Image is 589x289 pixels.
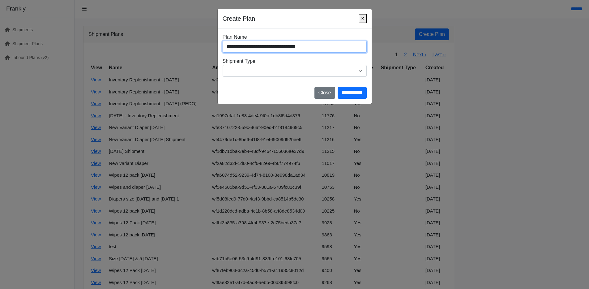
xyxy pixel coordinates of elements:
button: Close [359,14,366,23]
h5: Create Plan [223,14,255,23]
button: Close [314,87,335,99]
span: × [361,16,364,21]
label: Plan Name [223,33,247,41]
label: Shipment Type [223,58,255,65]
